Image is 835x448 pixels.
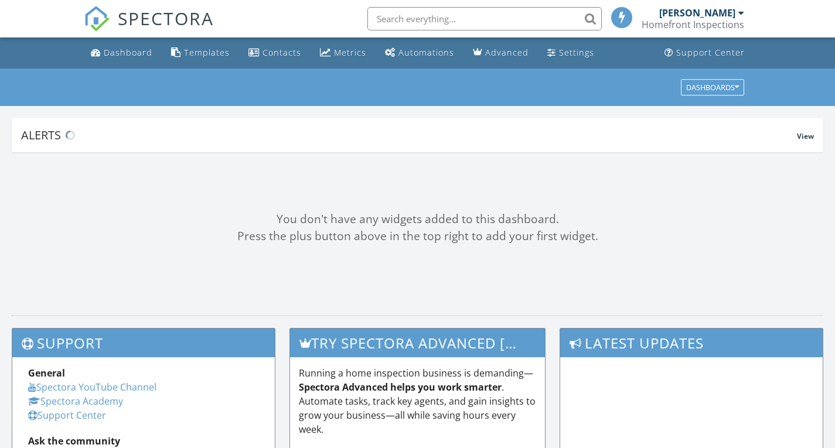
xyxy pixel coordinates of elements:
[367,7,602,30] input: Search everything...
[28,434,259,448] div: Ask the community
[681,79,744,95] button: Dashboards
[28,367,65,379] strong: General
[290,329,546,357] h3: Try spectora advanced [DATE]
[797,131,814,141] span: View
[12,329,275,357] h3: Support
[86,42,157,64] a: Dashboard
[263,47,301,58] div: Contacts
[659,7,735,19] div: [PERSON_NAME]
[166,42,234,64] a: Templates
[184,47,230,58] div: Templates
[380,42,459,64] a: Automations (Basic)
[84,6,110,32] img: The Best Home Inspection Software - Spectora
[104,47,152,58] div: Dashboard
[334,47,366,58] div: Metrics
[485,47,529,58] div: Advanced
[21,127,797,143] div: Alerts
[299,381,502,394] strong: Spectora Advanced helps you work smarter
[660,42,749,64] a: Support Center
[299,366,537,436] p: Running a home inspection business is demanding— . Automate tasks, track key agents, and gain ins...
[686,83,739,91] div: Dashboards
[559,47,594,58] div: Settings
[543,42,599,64] a: Settings
[84,16,214,40] a: SPECTORA
[12,228,823,245] div: Press the plus button above in the top right to add your first widget.
[28,381,156,394] a: Spectora YouTube Channel
[468,42,533,64] a: Advanced
[28,409,106,422] a: Support Center
[28,395,123,408] a: Spectora Academy
[244,42,306,64] a: Contacts
[642,19,744,30] div: Homefront Inspections
[398,47,454,58] div: Automations
[315,42,371,64] a: Metrics
[118,6,214,30] span: SPECTORA
[12,211,823,228] div: You don't have any widgets added to this dashboard.
[676,47,745,58] div: Support Center
[560,329,823,357] h3: Latest Updates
